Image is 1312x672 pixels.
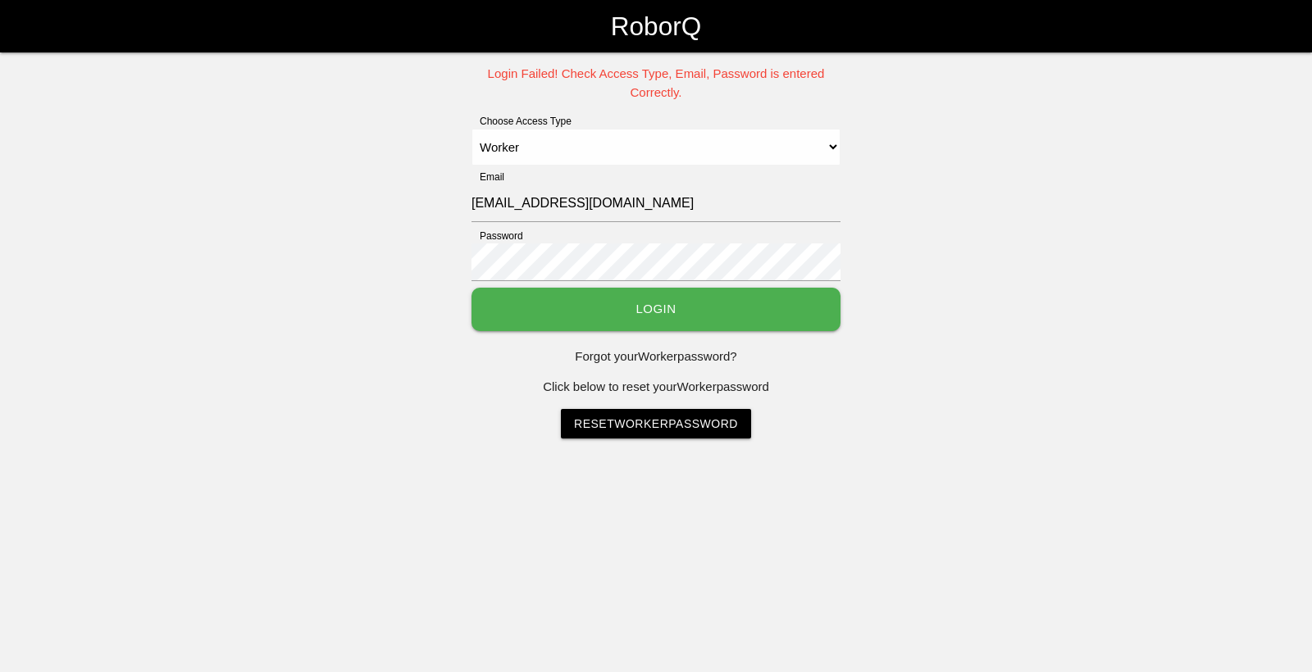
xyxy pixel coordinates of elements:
[471,65,840,102] p: Login Failed! Check Access Type, Email, Password is entered Correctly.
[471,229,523,243] label: Password
[561,409,751,438] a: ResetWorkerPassword
[471,170,504,184] label: Email
[471,114,572,129] label: Choose Access Type
[471,347,840,366] p: Forgot your Worker password?
[471,378,840,397] p: Click below to reset your Worker password
[471,288,840,331] button: Login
